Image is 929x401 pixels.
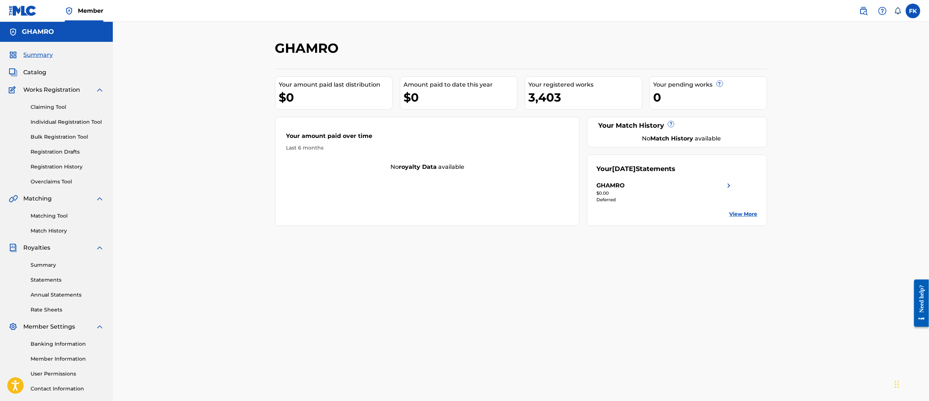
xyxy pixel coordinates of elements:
[717,81,723,87] span: ?
[612,165,636,173] span: [DATE]
[654,89,767,106] div: 0
[31,355,104,363] a: Member Information
[23,322,75,331] span: Member Settings
[654,80,767,89] div: Your pending works
[404,89,517,106] div: $0
[668,121,674,127] span: ?
[596,181,733,203] a: GHAMROright chevron icon$0.00Deferred
[31,385,104,393] a: Contact Information
[875,4,890,18] div: Help
[730,210,758,218] a: View More
[23,68,46,77] span: Catalog
[31,291,104,299] a: Annual Statements
[9,51,17,59] img: Summary
[31,227,104,235] a: Match History
[31,212,104,220] a: Matching Tool
[9,194,18,203] img: Matching
[95,243,104,252] img: expand
[894,7,901,15] div: Notifications
[31,276,104,284] a: Statements
[399,163,437,170] strong: royalty data
[606,134,758,143] div: No available
[31,340,104,348] a: Banking Information
[9,51,53,59] a: SummarySummary
[529,89,642,106] div: 3,403
[895,373,899,395] div: Drag
[9,28,17,36] img: Accounts
[404,80,517,89] div: Amount paid to date this year
[23,86,80,94] span: Works Registration
[596,121,758,131] div: Your Match History
[279,80,392,89] div: Your amount paid last distribution
[31,133,104,141] a: Bulk Registration Tool
[9,86,18,94] img: Works Registration
[31,261,104,269] a: Summary
[31,118,104,126] a: Individual Registration Tool
[906,4,920,18] div: User Menu
[878,7,887,15] img: help
[909,274,929,332] iframe: Resource Center
[286,144,569,152] div: Last 6 months
[856,4,871,18] a: Public Search
[22,28,54,36] h5: GHAMRO
[286,132,569,144] div: Your amount paid over time
[95,194,104,203] img: expand
[859,7,868,15] img: search
[9,5,37,16] img: MLC Logo
[9,243,17,252] img: Royalties
[9,68,46,77] a: CatalogCatalog
[279,89,392,106] div: $0
[529,80,642,89] div: Your registered works
[31,148,104,156] a: Registration Drafts
[31,103,104,111] a: Claiming Tool
[275,163,580,171] div: No available
[650,135,693,142] strong: Match History
[9,68,17,77] img: Catalog
[78,7,103,15] span: Member
[596,190,733,196] div: $0.00
[724,181,733,190] img: right chevron icon
[23,243,50,252] span: Royalties
[65,7,74,15] img: Top Rightsholder
[31,163,104,171] a: Registration History
[893,366,929,401] iframe: Chat Widget
[275,40,342,56] h2: GHAMRO
[31,306,104,314] a: Rate Sheets
[31,178,104,186] a: Overclaims Tool
[95,86,104,94] img: expand
[23,194,52,203] span: Matching
[596,164,675,174] div: Your Statements
[596,196,733,203] div: Deferred
[9,322,17,331] img: Member Settings
[596,181,625,190] div: GHAMRO
[23,51,53,59] span: Summary
[95,322,104,331] img: expand
[31,370,104,378] a: User Permissions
